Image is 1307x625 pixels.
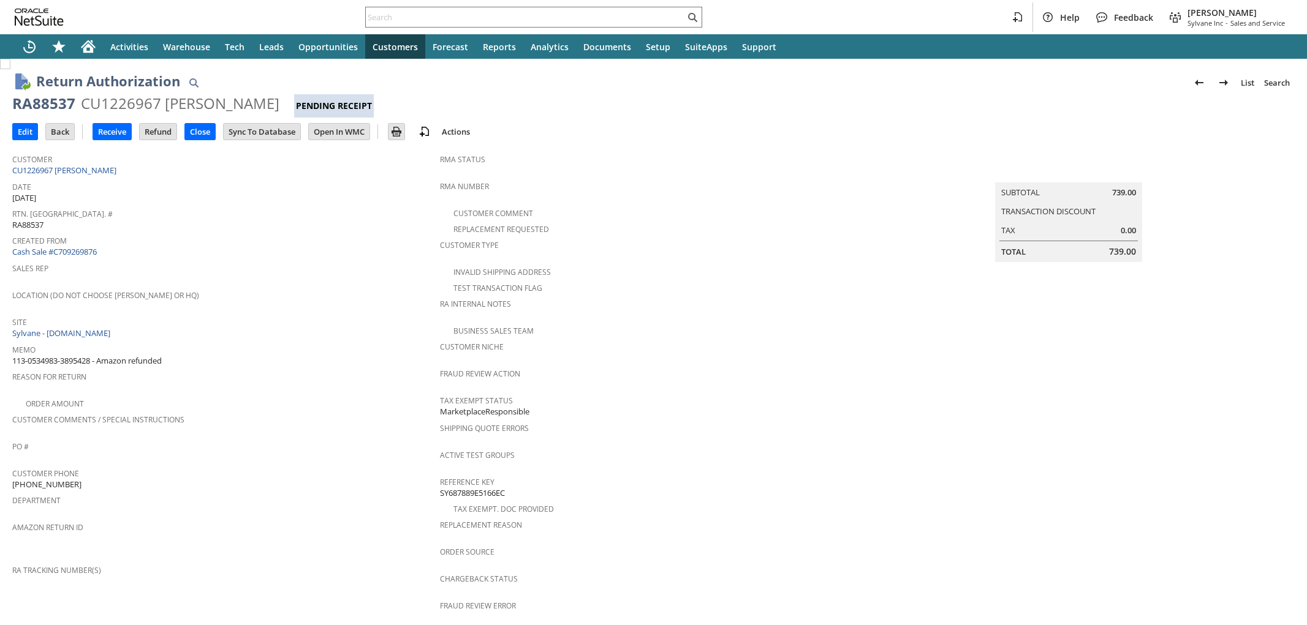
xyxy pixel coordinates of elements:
[1259,73,1295,92] a: Search
[1192,75,1207,90] img: Previous
[22,39,37,54] svg: Recent Records
[417,124,432,139] img: add-record.svg
[373,41,418,53] span: Customers
[12,479,81,490] span: [PHONE_NUMBER]
[12,327,113,339] a: Sylvane - [DOMAIN_NAME]
[440,369,520,379] a: Fraud Review Action
[440,406,529,417] span: MarketplaceResponsible
[12,468,79,479] a: Customer Phone
[440,342,504,352] a: Customer Niche
[453,326,534,336] a: Business Sales Team
[12,495,61,506] a: Department
[103,34,156,59] a: Activities
[252,34,291,59] a: Leads
[453,224,549,234] a: Replacement Requested
[483,41,516,53] span: Reports
[440,487,505,499] span: SY687889E5166EC
[294,94,374,118] div: Pending Receipt
[678,34,735,59] a: SuiteApps
[15,34,44,59] a: Recent Records
[12,290,199,301] a: Location (Do Not Choose [PERSON_NAME] or HQ)
[365,34,425,59] a: Customers
[12,263,48,274] a: Sales Rep
[433,41,468,53] span: Forecast
[12,94,75,113] div: RA88537
[440,423,529,433] a: Shipping Quote Errors
[995,163,1142,182] caption: Summary
[685,10,700,24] svg: Search
[12,182,31,192] a: Date
[81,94,279,113] div: CU1226967 [PERSON_NAME]
[742,41,776,53] span: Support
[531,41,569,53] span: Analytics
[259,41,284,53] span: Leads
[1112,187,1136,198] span: 739.00
[13,124,37,140] input: Edit
[12,355,162,367] span: 113-0534983-3895428 - Amazon refunded
[12,165,119,176] a: CU1226967 [PERSON_NAME]
[1226,18,1228,28] span: -
[389,124,404,139] img: Print
[453,208,533,219] a: Customer Comment
[440,299,511,309] a: RA Internal Notes
[44,34,74,59] div: Shortcuts
[225,41,244,53] span: Tech
[74,34,103,59] a: Home
[224,124,300,140] input: Sync To Database
[46,124,74,140] input: Back
[309,124,369,140] input: Open In WMC
[12,317,27,327] a: Site
[425,34,475,59] a: Forecast
[12,219,44,231] span: RA88537
[1188,18,1223,28] span: Sylvane Inc
[12,236,67,246] a: Created From
[12,372,86,382] a: Reason For Return
[440,395,513,406] a: Tax Exempt Status
[291,34,365,59] a: Opportunities
[1114,12,1153,23] span: Feedback
[646,41,670,53] span: Setup
[440,547,494,557] a: Order Source
[163,41,210,53] span: Warehouse
[366,10,685,24] input: Search
[12,565,101,575] a: RA Tracking Number(s)
[218,34,252,59] a: Tech
[140,124,176,140] input: Refund
[1001,206,1096,217] a: Transaction Discount
[1230,18,1285,28] span: Sales and Service
[1001,187,1040,198] a: Subtotal
[26,399,84,409] a: Order Amount
[12,345,36,355] a: Memo
[437,126,475,137] a: Actions
[638,34,678,59] a: Setup
[156,34,218,59] a: Warehouse
[1060,12,1080,23] span: Help
[388,124,404,140] input: Print
[1188,7,1285,18] span: [PERSON_NAME]
[523,34,576,59] a: Analytics
[185,124,215,140] input: Close
[453,504,554,514] a: Tax Exempt. Doc Provided
[186,75,201,90] img: Quick Find
[576,34,638,59] a: Documents
[93,124,131,140] input: Receive
[440,574,518,584] a: Chargeback Status
[440,450,515,460] a: Active Test Groups
[81,39,96,54] svg: Home
[36,71,180,91] h1: Return Authorization
[1001,246,1026,257] a: Total
[583,41,631,53] span: Documents
[12,192,36,204] span: [DATE]
[475,34,523,59] a: Reports
[12,246,97,257] a: Cash Sale #C709269876
[110,41,148,53] span: Activities
[1109,245,1136,258] span: 739.00
[440,520,522,530] a: Replacement reason
[735,34,784,59] a: Support
[453,267,551,277] a: Invalid Shipping Address
[440,181,489,192] a: RMA Number
[12,414,184,425] a: Customer Comments / Special Instructions
[685,41,727,53] span: SuiteApps
[440,601,516,611] a: Fraud Review Error
[440,477,494,487] a: Reference Key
